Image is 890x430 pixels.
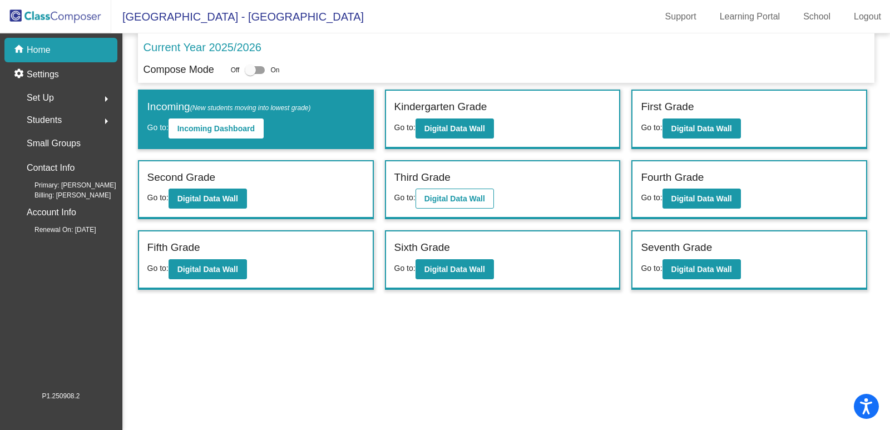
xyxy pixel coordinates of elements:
p: Small Groups [27,136,81,151]
mat-icon: arrow_right [100,92,113,106]
span: Set Up [27,90,54,106]
mat-icon: home [13,43,27,57]
button: Digital Data Wall [662,118,741,139]
span: Primary: [PERSON_NAME] [17,180,116,190]
p: Settings [27,68,59,81]
p: Compose Mode [144,62,214,77]
span: Renewal On: [DATE] [17,225,96,235]
b: Digital Data Wall [671,265,732,274]
b: Digital Data Wall [177,194,238,203]
span: Go to: [641,193,662,202]
span: Go to: [147,123,169,132]
button: Digital Data Wall [169,189,247,209]
span: (New students moving into lowest grade) [190,104,311,112]
a: Logout [845,8,890,26]
b: Digital Data Wall [424,124,485,133]
b: Digital Data Wall [671,124,732,133]
label: Third Grade [394,170,451,186]
a: Learning Portal [711,8,789,26]
b: Digital Data Wall [424,194,485,203]
span: Go to: [641,123,662,132]
label: First Grade [641,99,694,115]
a: School [794,8,839,26]
span: Off [231,65,240,75]
label: Seventh Grade [641,240,712,256]
p: Account Info [27,205,76,220]
button: Digital Data Wall [662,189,741,209]
button: Incoming Dashboard [169,118,264,139]
b: Digital Data Wall [671,194,732,203]
button: Digital Data Wall [662,259,741,279]
button: Digital Data Wall [169,259,247,279]
span: Billing: [PERSON_NAME] [17,190,111,200]
label: Fifth Grade [147,240,200,256]
span: Go to: [394,123,416,132]
b: Incoming Dashboard [177,124,255,133]
span: Go to: [641,264,662,273]
span: On [270,65,279,75]
label: Incoming [147,99,311,115]
b: Digital Data Wall [177,265,238,274]
button: Digital Data Wall [416,259,494,279]
p: Home [27,43,51,57]
label: Kindergarten Grade [394,99,487,115]
p: Contact Info [27,160,75,176]
span: Go to: [147,193,169,202]
span: Go to: [147,264,169,273]
mat-icon: arrow_right [100,115,113,128]
button: Digital Data Wall [416,189,494,209]
a: Support [656,8,705,26]
label: Second Grade [147,170,216,186]
span: Students [27,112,62,128]
label: Sixth Grade [394,240,450,256]
b: Digital Data Wall [424,265,485,274]
span: Go to: [394,264,416,273]
span: [GEOGRAPHIC_DATA] - [GEOGRAPHIC_DATA] [111,8,364,26]
p: Current Year 2025/2026 [144,39,261,56]
mat-icon: settings [13,68,27,81]
span: Go to: [394,193,416,202]
button: Digital Data Wall [416,118,494,139]
label: Fourth Grade [641,170,704,186]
